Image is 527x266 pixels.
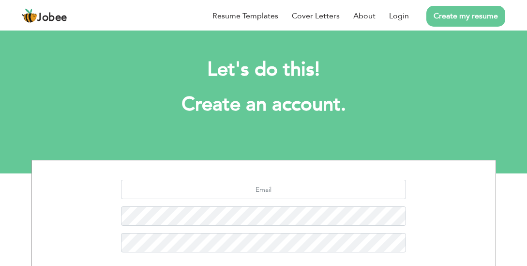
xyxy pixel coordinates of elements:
a: Jobee [22,8,67,24]
h1: Create an account. [102,92,425,117]
img: jobee.io [22,8,37,24]
input: Email [121,180,406,199]
h2: Let's do this! [102,57,425,82]
a: Resume Templates [212,10,278,22]
a: Login [389,10,409,22]
span: Jobee [37,13,67,23]
a: About [353,10,376,22]
a: Cover Letters [292,10,340,22]
a: Create my resume [426,6,505,27]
